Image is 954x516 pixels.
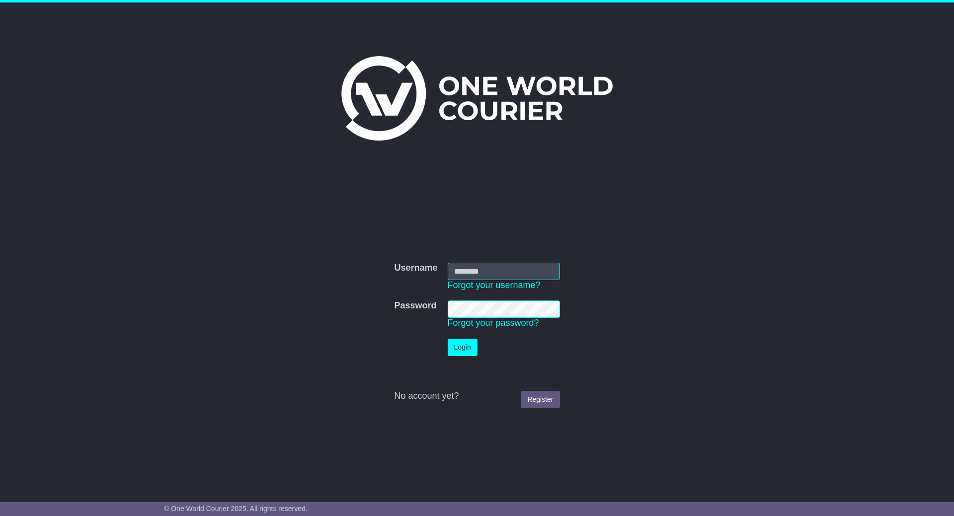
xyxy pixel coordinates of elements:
a: Forgot your username? [448,280,541,290]
a: Forgot your password? [448,318,539,328]
div: No account yet? [394,391,559,402]
a: Register [521,391,559,408]
button: Login [448,339,477,356]
label: Password [394,300,436,311]
label: Username [394,263,437,274]
span: © One World Courier 2025. All rights reserved. [164,505,308,513]
img: One World [341,56,613,141]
